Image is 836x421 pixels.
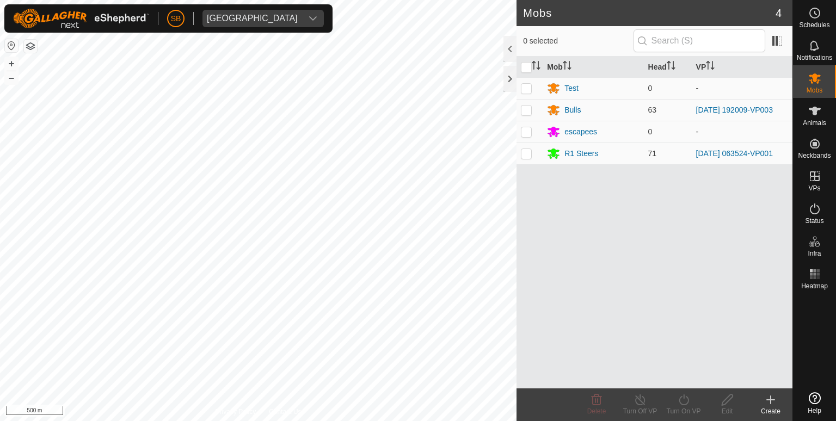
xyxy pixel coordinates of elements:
button: + [5,57,18,70]
td: - [692,121,792,143]
span: 71 [648,149,657,158]
span: 0 [648,84,653,92]
span: Infra [808,250,821,257]
div: Turn On VP [662,406,705,416]
div: dropdown trigger [302,10,324,27]
div: Turn Off VP [618,406,662,416]
p-sorticon: Activate to sort [667,63,675,71]
a: [DATE] 192009-VP003 [696,106,773,114]
span: 4 [776,5,782,21]
span: Mobs [807,87,822,94]
span: Delete [587,407,606,415]
div: Test [564,83,579,94]
div: [GEOGRAPHIC_DATA] [207,14,298,23]
span: Status [805,218,823,224]
h2: Mobs [523,7,776,20]
th: VP [692,57,792,78]
span: Tangihanga station [202,10,302,27]
a: Privacy Policy [216,407,256,417]
a: Contact Us [269,407,301,417]
button: Reset Map [5,39,18,52]
td: - [692,77,792,99]
div: escapees [564,126,597,138]
span: 63 [648,106,657,114]
span: Schedules [799,22,829,28]
span: Neckbands [798,152,831,159]
button: Map Layers [24,40,37,53]
img: Gallagher Logo [13,9,149,28]
p-sorticon: Activate to sort [563,63,571,71]
a: [DATE] 063524-VP001 [696,149,773,158]
span: 0 selected [523,35,633,47]
button: – [5,71,18,84]
span: VPs [808,185,820,191]
span: Heatmap [801,283,828,289]
span: 0 [648,127,653,136]
span: Help [808,407,821,414]
div: Edit [705,406,749,416]
a: Help [793,388,836,418]
div: Bulls [564,104,581,116]
div: Create [749,406,792,416]
span: Notifications [797,54,832,61]
th: Mob [543,57,643,78]
th: Head [644,57,692,78]
div: R1 Steers [564,148,598,159]
input: Search (S) [634,29,765,52]
span: SB [171,13,181,24]
p-sorticon: Activate to sort [706,63,715,71]
span: Animals [803,120,826,126]
p-sorticon: Activate to sort [532,63,540,71]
